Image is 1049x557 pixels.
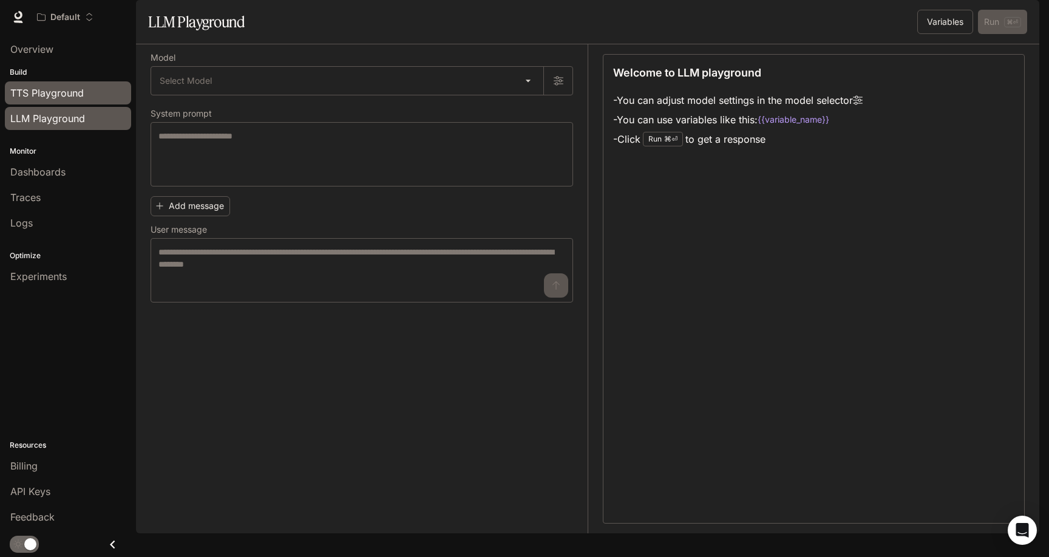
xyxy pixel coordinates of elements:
p: System prompt [151,109,212,118]
p: User message [151,225,207,234]
code: {{variable_name}} [758,114,829,126]
p: Welcome to LLM playground [613,64,761,81]
span: Select Model [160,75,212,87]
div: Open Intercom Messenger [1008,516,1037,545]
p: Model [151,53,175,62]
div: Run [643,132,683,146]
p: ⌘⏎ [664,135,677,143]
button: Add message [151,196,230,216]
button: Variables [917,10,973,34]
div: Select Model [151,67,543,95]
h1: LLM Playground [148,10,245,34]
button: Open workspace menu [32,5,99,29]
li: - You can use variables like this: [613,110,863,129]
li: - Click to get a response [613,129,863,149]
p: Default [50,12,80,22]
li: - You can adjust model settings in the model selector [613,91,863,110]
